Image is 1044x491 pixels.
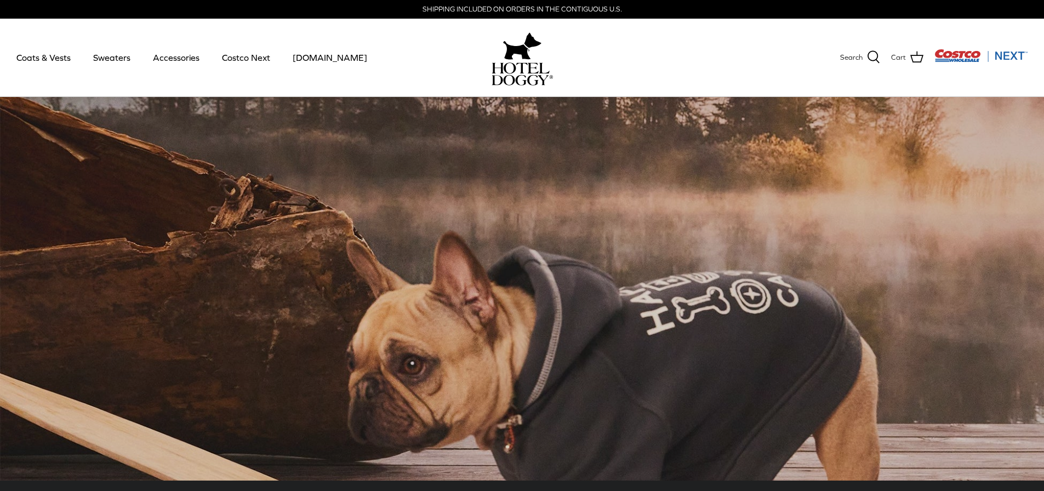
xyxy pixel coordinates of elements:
a: Sweaters [83,39,140,76]
a: [DOMAIN_NAME] [283,39,377,76]
span: Cart [891,52,906,64]
a: Cart [891,50,923,65]
img: hoteldoggycom [492,62,553,85]
a: Search [840,50,880,65]
a: Accessories [143,39,209,76]
span: Search [840,52,863,64]
a: Costco Next [212,39,280,76]
img: Costco Next [934,49,1028,62]
img: hoteldoggy.com [503,30,541,62]
a: hoteldoggy.com hoteldoggycom [492,30,553,85]
a: Coats & Vests [7,39,81,76]
a: Visit Costco Next [934,56,1028,64]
